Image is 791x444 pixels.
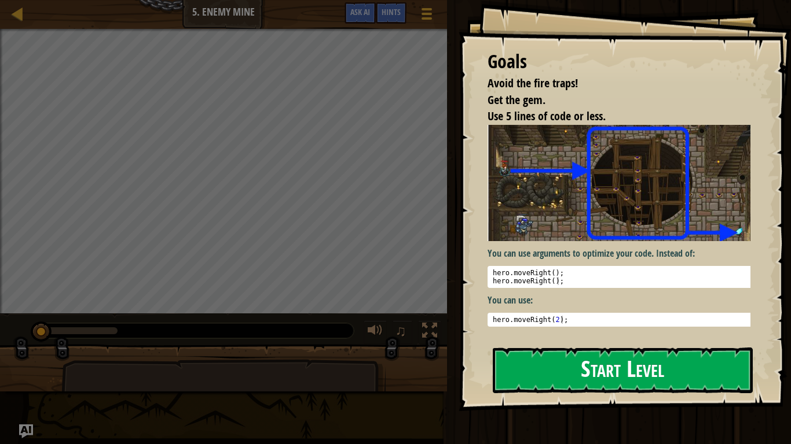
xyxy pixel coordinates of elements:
li: Use 5 lines of code or less. [473,108,748,125]
p: You can use: [488,294,759,307]
button: Ask AI [19,424,33,438]
span: Avoid the fire traps! [488,75,578,91]
span: Use 5 lines of code or less. [488,108,606,124]
button: Ask AI [345,2,376,24]
button: Show game menu [412,2,441,29]
span: ♫ [395,322,407,339]
img: Enemy mine [488,125,759,241]
span: Get the gem. [488,92,545,108]
button: ♫ [393,320,412,344]
p: You can use arguments to optimize your code. Instead of: [488,247,759,260]
span: Hints [382,6,401,17]
span: Ask AI [350,6,370,17]
button: Start Level [493,347,753,393]
li: Avoid the fire traps! [473,75,748,92]
div: Goals [488,49,750,75]
button: Adjust volume [364,320,387,344]
button: Toggle fullscreen [418,320,441,344]
li: Get the gem. [473,92,748,109]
